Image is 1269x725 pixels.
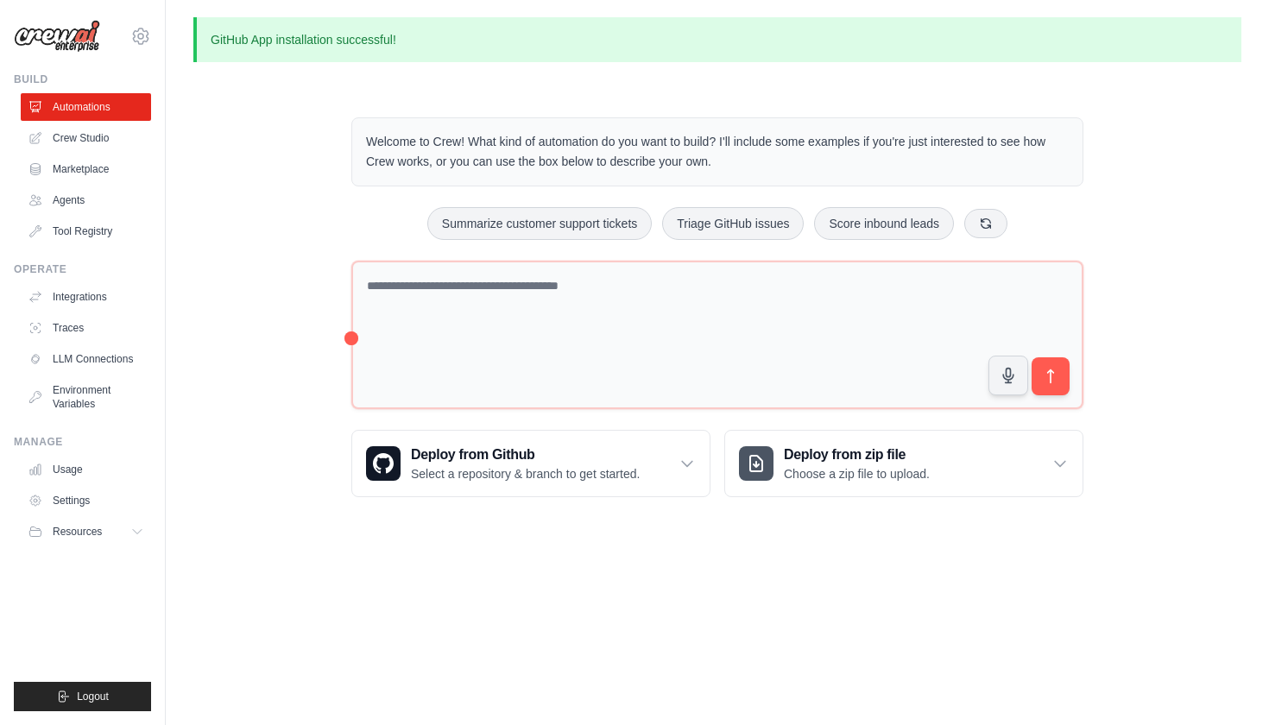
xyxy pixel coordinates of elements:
[77,690,109,703] span: Logout
[21,314,151,342] a: Traces
[21,283,151,311] a: Integrations
[21,376,151,418] a: Environment Variables
[366,132,1069,172] p: Welcome to Crew! What kind of automation do you want to build? I'll include some examples if you'...
[784,465,930,482] p: Choose a zip file to upload.
[21,186,151,214] a: Agents
[21,217,151,245] a: Tool Registry
[411,465,640,482] p: Select a repository & branch to get started.
[14,682,151,711] button: Logout
[662,207,804,240] button: Triage GitHub issues
[21,487,151,514] a: Settings
[14,262,151,276] div: Operate
[53,525,102,539] span: Resources
[21,518,151,545] button: Resources
[14,72,151,86] div: Build
[14,435,151,449] div: Manage
[193,17,1241,62] p: GitHub App installation successful!
[21,456,151,483] a: Usage
[784,444,930,465] h3: Deploy from zip file
[814,207,954,240] button: Score inbound leads
[21,93,151,121] a: Automations
[14,20,100,53] img: Logo
[411,444,640,465] h3: Deploy from Github
[21,124,151,152] a: Crew Studio
[21,155,151,183] a: Marketplace
[427,207,652,240] button: Summarize customer support tickets
[21,345,151,373] a: LLM Connections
